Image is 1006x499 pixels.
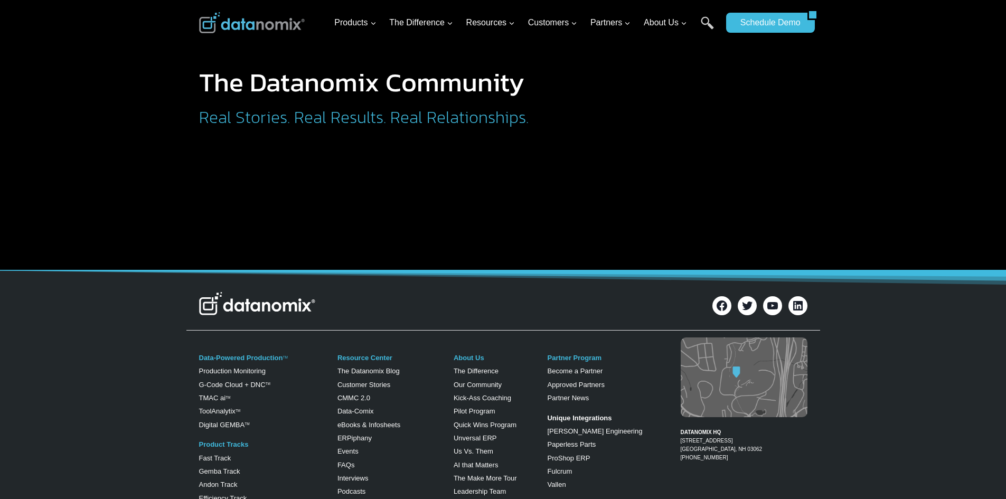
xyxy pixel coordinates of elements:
a: Unversal ERP [454,434,497,442]
a: FAQs [337,461,355,469]
a: Digital GEMBATM [199,421,250,429]
a: Become a Partner [547,367,603,375]
a: Interviews [337,474,369,482]
a: Approved Partners [547,381,604,389]
a: CMMC 2.0 [337,394,370,402]
a: Customer Stories [337,381,390,389]
a: Partner News [547,394,589,402]
a: TM [236,409,240,412]
a: Product Tracks [199,440,249,448]
a: The Datanomix Blog [337,367,400,375]
a: ProShop ERP [547,454,590,462]
img: Datanomix [199,12,305,33]
a: The Make More Tour [454,474,517,482]
h1: The Datanomix Community [199,69,616,96]
figcaption: [PHONE_NUMBER] [681,420,807,462]
a: Vallen [547,481,566,488]
a: [PERSON_NAME] Engineering [547,427,642,435]
a: Pilot Program [454,407,495,415]
sup: TM [225,396,230,399]
span: Partners [590,16,631,30]
a: Data-Comix [337,407,374,415]
a: Partner Program [547,354,601,362]
a: G-Code Cloud + DNCTM [199,381,270,389]
a: TM [283,355,287,359]
a: Data-Powered Production [199,354,283,362]
a: Resource Center [337,354,392,362]
h2: Real Stories. Real Results. Real Relationships. [199,109,616,126]
a: Production Monitoring [199,367,266,375]
a: AI that Matters [454,461,499,469]
img: Datanomix Logo [199,292,315,315]
a: Us Vs. Them [454,447,493,455]
a: Kick-Ass Coaching [454,394,511,402]
a: eBooks & Infosheets [337,421,400,429]
a: Gemba Track [199,467,240,475]
a: Our Community [454,381,502,389]
a: About Us [454,354,484,362]
a: ToolAnalytix [199,407,236,415]
span: Products [334,16,376,30]
sup: TM [266,382,270,385]
span: About Us [644,16,687,30]
a: Schedule Demo [726,13,807,33]
a: Quick Wins Program [454,421,516,429]
strong: DATANOMIX HQ [681,429,721,435]
a: Events [337,447,359,455]
a: Leadership Team [454,487,506,495]
strong: Unique Integrations [547,414,612,422]
span: Customers [528,16,577,30]
a: Fast Track [199,454,231,462]
a: Paperless Parts [547,440,596,448]
a: The Difference [454,367,499,375]
span: Resources [466,16,515,30]
a: TMAC aiTM [199,394,231,402]
a: [STREET_ADDRESS][GEOGRAPHIC_DATA], NH 03062 [681,438,763,452]
a: Fulcrum [547,467,572,475]
a: Andon Track [199,481,238,488]
a: ERPiphany [337,434,372,442]
nav: Primary Navigation [330,6,721,40]
span: The Difference [389,16,453,30]
a: Podcasts [337,487,365,495]
sup: TM [245,422,249,426]
img: Datanomix map image [681,337,807,417]
a: Search [701,16,714,40]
